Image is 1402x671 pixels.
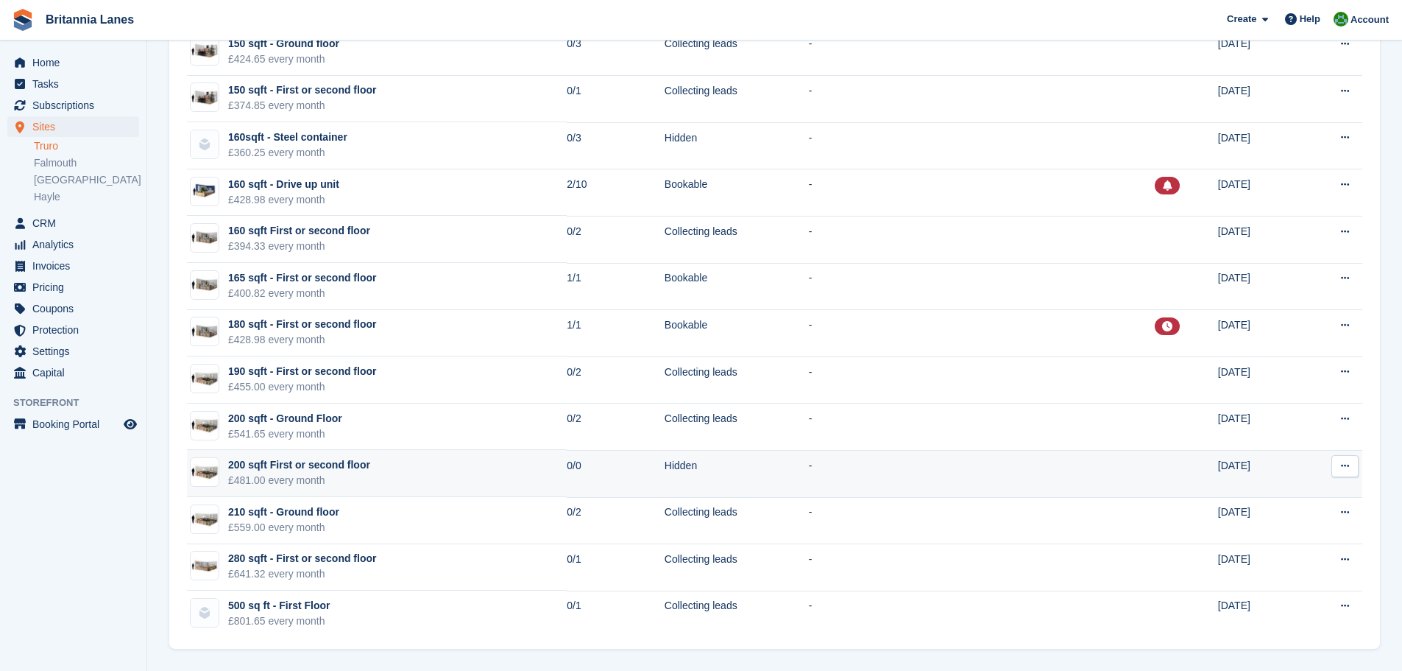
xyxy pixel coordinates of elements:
a: Preview store [121,415,139,433]
div: £801.65 every month [228,614,330,629]
td: - [809,76,1155,123]
a: Hayle [34,190,139,204]
div: 150 sqft - Ground floor [228,36,339,52]
td: - [809,404,1155,451]
div: 165 sqft - First or second floor [228,270,376,286]
span: Tasks [32,74,121,94]
a: menu [7,256,139,276]
a: menu [7,277,139,298]
img: 160sqft%20Drive%20Up.jpg [191,180,219,202]
img: 150-sqft-unit.jpg [191,87,219,108]
span: Coupons [32,298,121,319]
div: 160 sqft First or second floor [228,223,370,239]
td: - [809,591,1155,637]
td: [DATE] [1218,404,1301,451]
td: Hidden [665,122,809,169]
div: £559.00 every month [228,520,339,535]
div: 200 sqft - Ground Floor [228,411,342,426]
td: 0/2 [567,356,665,404]
td: - [809,310,1155,357]
td: - [809,122,1155,169]
img: 200-sqft-unit.jpg [191,415,219,436]
div: £641.32 every month [228,566,376,582]
td: 0/1 [567,544,665,591]
span: Booking Portal [32,414,121,435]
td: Collecting leads [665,216,809,263]
td: 1/1 [567,263,665,310]
div: 180 sqft - First or second floor [228,317,376,332]
div: £481.00 every month [228,473,370,488]
td: Collecting leads [665,544,809,591]
div: 160sqft - Steel container [228,130,347,145]
span: Create [1227,12,1256,27]
td: - [809,29,1155,76]
img: blank-unit-type-icon-ffbac7b88ba66c5e286b0e438baccc4b9c83835d4c34f86887a83fc20ec27e7b.svg [191,130,219,158]
span: Analytics [32,234,121,255]
td: [DATE] [1218,310,1301,357]
td: 0/3 [567,29,665,76]
td: [DATE] [1218,591,1301,637]
a: Britannia Lanes [40,7,140,32]
span: Subscriptions [32,95,121,116]
div: 160 sqft - Drive up unit [228,177,339,192]
span: Home [32,52,121,73]
td: - [809,169,1155,217]
img: 200-sqft-unit.jpg [191,509,219,530]
td: 0/1 [567,76,665,123]
td: 0/2 [567,216,665,263]
span: Account [1350,13,1389,27]
span: Settings [32,341,121,362]
td: [DATE] [1218,29,1301,76]
img: 175-sqft-unit.jpg [191,228,219,249]
td: - [809,544,1155,591]
span: Storefront [13,396,146,410]
div: 200 sqft First or second floor [228,457,370,473]
td: Collecting leads [665,591,809,637]
td: Bookable [665,310,809,357]
div: £541.65 every month [228,426,342,442]
span: Help [1300,12,1320,27]
td: - [809,356,1155,404]
a: menu [7,298,139,319]
a: menu [7,341,139,362]
td: Collecting leads [665,404,809,451]
a: Falmouth [34,156,139,170]
a: menu [7,213,139,233]
a: menu [7,234,139,255]
a: menu [7,414,139,435]
td: 0/2 [567,404,665,451]
span: Capital [32,362,121,383]
td: - [809,263,1155,310]
div: £455.00 every month [228,379,376,395]
div: 210 sqft - Ground floor [228,505,339,520]
a: menu [7,95,139,116]
td: [DATE] [1218,169,1301,217]
div: 280 sqft - First or second floor [228,551,376,566]
img: stora-icon-8386f47178a22dfd0bd8f6a31ec36ba5ce8667c1dd55bd0f319d3a0aa187defe.svg [12,9,34,31]
a: menu [7,74,139,94]
td: - [809,450,1155,497]
td: Collecting leads [665,356,809,404]
td: 1/1 [567,310,665,357]
img: Matt Lane [1334,12,1348,27]
span: CRM [32,213,121,233]
td: 0/2 [567,497,665,544]
td: [DATE] [1218,76,1301,123]
td: [DATE] [1218,356,1301,404]
img: 150-sqft-unit.jpg [191,41,219,62]
span: Invoices [32,256,121,276]
img: blank-unit-type-icon-ffbac7b88ba66c5e286b0e438baccc4b9c83835d4c34f86887a83fc20ec27e7b.svg [191,599,219,627]
img: 175-sqft-unit.jpg [191,321,219,342]
a: menu [7,116,139,137]
td: 0/0 [567,450,665,497]
td: Bookable [665,263,809,310]
td: Collecting leads [665,76,809,123]
a: menu [7,320,139,340]
td: Collecting leads [665,497,809,544]
a: menu [7,52,139,73]
a: Truro [34,139,139,153]
div: £428.98 every month [228,192,339,208]
img: 175-sqft-unit.jpg [191,275,219,296]
td: - [809,216,1155,263]
div: 190 sqft - First or second floor [228,364,376,379]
